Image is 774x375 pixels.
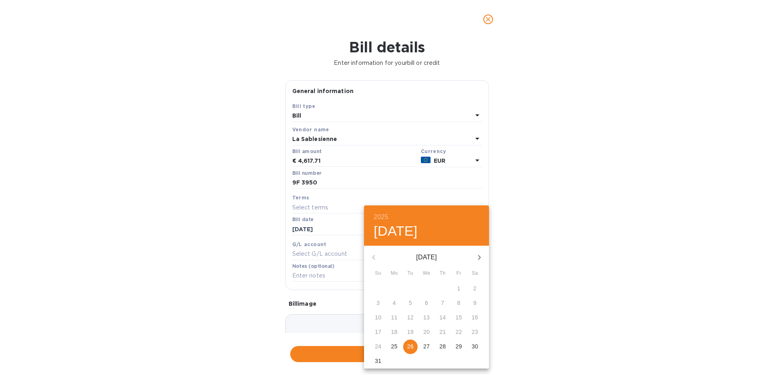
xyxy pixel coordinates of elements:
span: Su [371,269,385,278]
p: 29 [456,342,462,350]
button: 25 [387,340,402,354]
span: Tu [403,269,418,278]
span: Mo [387,269,402,278]
button: 26 [403,340,418,354]
button: 29 [451,340,466,354]
button: 27 [419,340,434,354]
span: We [419,269,434,278]
button: 28 [435,340,450,354]
p: 31 [375,357,381,365]
p: [DATE] [383,253,470,262]
p: 28 [439,342,446,350]
p: 30 [472,342,478,350]
button: 31 [371,354,385,369]
p: 27 [423,342,430,350]
span: Sa [468,269,482,278]
button: 2025 [374,211,388,223]
p: 26 [407,342,414,350]
span: Fr [451,269,466,278]
p: 25 [391,342,397,350]
button: [DATE] [374,223,418,240]
button: 30 [468,340,482,354]
span: Th [435,269,450,278]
